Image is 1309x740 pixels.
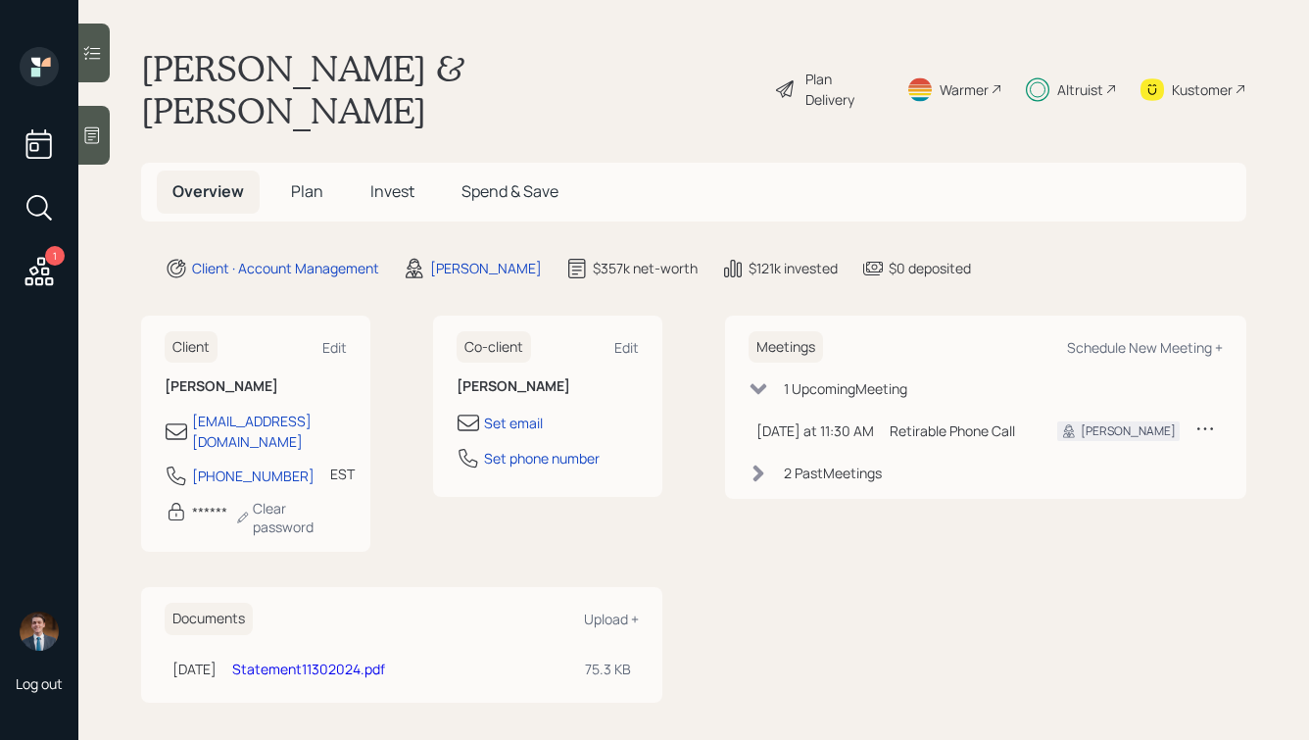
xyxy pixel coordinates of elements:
[749,331,823,364] h6: Meetings
[141,47,758,131] h1: [PERSON_NAME] & [PERSON_NAME]
[484,448,600,469] div: Set phone number
[889,258,971,278] div: $0 deposited
[614,338,639,357] div: Edit
[165,331,218,364] h6: Client
[192,411,347,452] div: [EMAIL_ADDRESS][DOMAIN_NAME]
[484,413,543,433] div: Set email
[890,420,1026,441] div: Retirable Phone Call
[172,659,217,679] div: [DATE]
[593,258,698,278] div: $357k net-worth
[940,79,989,100] div: Warmer
[192,466,315,486] div: [PHONE_NUMBER]
[165,603,253,635] h6: Documents
[165,378,347,395] h6: [PERSON_NAME]
[457,331,531,364] h6: Co-client
[322,338,347,357] div: Edit
[330,464,355,484] div: EST
[461,180,558,202] span: Spend & Save
[1067,338,1223,357] div: Schedule New Meeting +
[805,69,883,110] div: Plan Delivery
[1172,79,1233,100] div: Kustomer
[749,258,838,278] div: $121k invested
[784,463,882,483] div: 2 Past Meeting s
[192,258,379,278] div: Client · Account Management
[16,674,63,693] div: Log out
[172,180,244,202] span: Overview
[1057,79,1103,100] div: Altruist
[45,246,65,266] div: 1
[784,378,907,399] div: 1 Upcoming Meeting
[756,420,874,441] div: [DATE] at 11:30 AM
[585,659,631,679] div: 75.3 KB
[457,378,639,395] h6: [PERSON_NAME]
[235,499,347,536] div: Clear password
[232,660,385,678] a: Statement11302024.pdf
[20,612,59,651] img: hunter_neumayer.jpg
[430,258,542,278] div: [PERSON_NAME]
[584,610,639,628] div: Upload +
[370,180,414,202] span: Invest
[291,180,323,202] span: Plan
[1081,422,1176,440] div: [PERSON_NAME]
